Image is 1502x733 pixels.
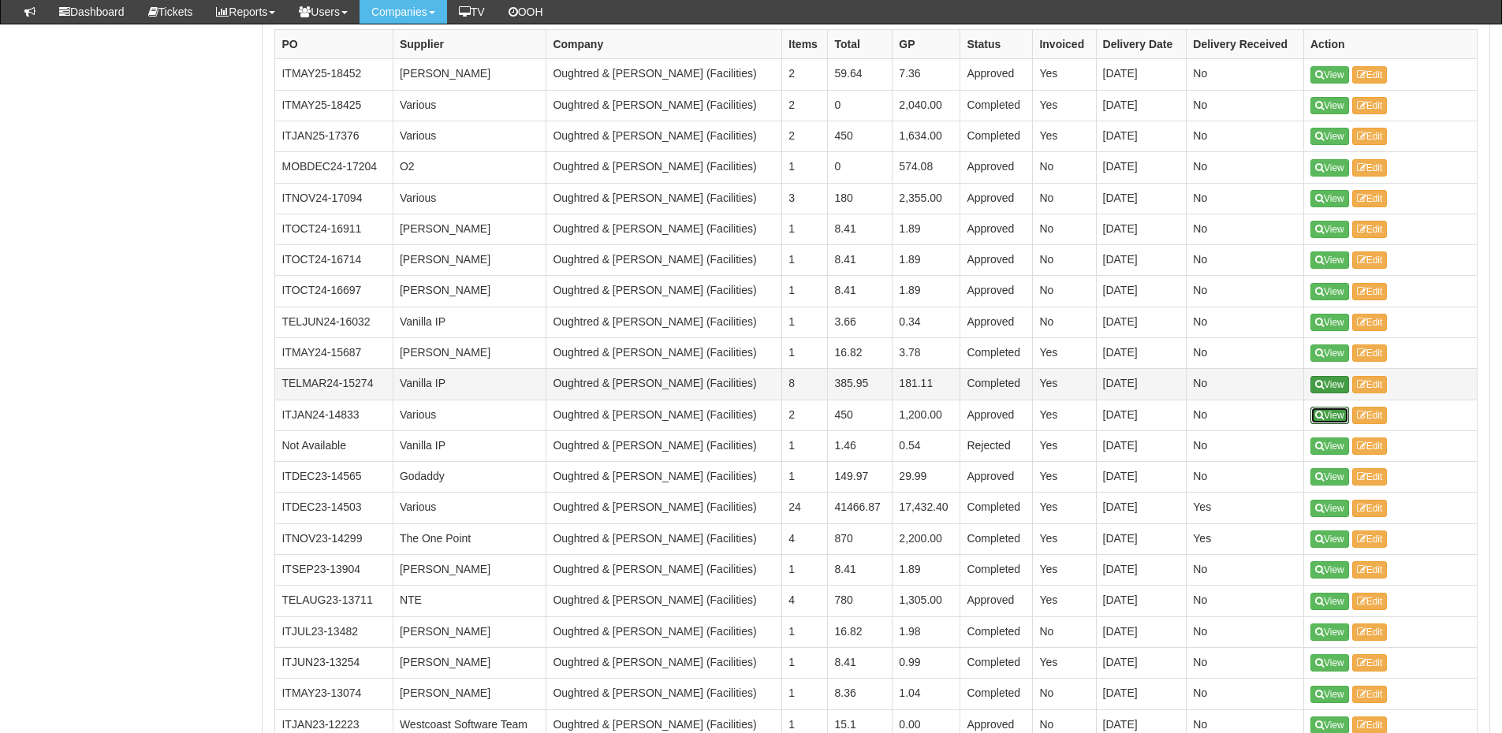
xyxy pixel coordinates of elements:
[275,90,393,121] td: ITMAY25-18425
[1096,647,1187,678] td: [DATE]
[1310,530,1349,548] a: View
[1033,338,1096,369] td: Yes
[828,400,893,430] td: 450
[1187,90,1304,121] td: No
[393,121,546,151] td: Various
[546,679,782,709] td: Oughtred & [PERSON_NAME] (Facilities)
[960,462,1033,493] td: Approved
[828,679,893,709] td: 8.36
[546,276,782,307] td: Oughtred & [PERSON_NAME] (Facilities)
[782,152,828,183] td: 1
[1096,183,1187,214] td: [DATE]
[828,183,893,214] td: 180
[1187,121,1304,151] td: No
[1303,30,1477,59] th: Action
[893,430,960,461] td: 0.54
[1310,654,1349,672] a: View
[546,555,782,586] td: Oughtred & [PERSON_NAME] (Facilities)
[275,152,393,183] td: MOBDEC24-17204
[1033,307,1096,337] td: No
[1033,152,1096,183] td: No
[828,493,893,523] td: 41466.87
[828,523,893,554] td: 870
[1096,493,1187,523] td: [DATE]
[275,214,393,244] td: ITOCT24-16911
[275,307,393,337] td: TELJUN24-16032
[893,462,960,493] td: 29.99
[275,679,393,709] td: ITMAY23-13074
[1352,314,1388,331] a: Edit
[1187,307,1304,337] td: No
[960,214,1033,244] td: Approved
[275,647,393,678] td: ITJUN23-13254
[1310,468,1349,486] a: View
[828,647,893,678] td: 8.41
[960,523,1033,554] td: Completed
[1187,616,1304,647] td: No
[1352,376,1388,393] a: Edit
[546,523,782,554] td: Oughtred & [PERSON_NAME] (Facilities)
[960,121,1033,151] td: Completed
[960,400,1033,430] td: Approved
[1096,30,1187,59] th: Delivery Date
[393,400,546,430] td: Various
[1096,400,1187,430] td: [DATE]
[393,555,546,586] td: [PERSON_NAME]
[1096,276,1187,307] td: [DATE]
[828,121,893,151] td: 450
[1187,462,1304,493] td: No
[960,647,1033,678] td: Completed
[546,59,782,90] td: Oughtred & [PERSON_NAME] (Facilities)
[275,430,393,461] td: Not Available
[893,307,960,337] td: 0.34
[1033,647,1096,678] td: Yes
[393,616,546,647] td: [PERSON_NAME]
[546,462,782,493] td: Oughtred & [PERSON_NAME] (Facilities)
[1033,679,1096,709] td: No
[1310,159,1349,177] a: View
[546,586,782,616] td: Oughtred & [PERSON_NAME] (Facilities)
[546,430,782,461] td: Oughtred & [PERSON_NAME] (Facilities)
[1310,437,1349,455] a: View
[893,276,960,307] td: 1.89
[1310,376,1349,393] a: View
[393,152,546,183] td: O2
[1096,307,1187,337] td: [DATE]
[1096,90,1187,121] td: [DATE]
[393,647,546,678] td: [PERSON_NAME]
[1033,430,1096,461] td: Yes
[828,59,893,90] td: 59.64
[546,369,782,400] td: Oughtred & [PERSON_NAME] (Facilities)
[893,523,960,554] td: 2,200.00
[275,523,393,554] td: ITNOV23-14299
[893,214,960,244] td: 1.89
[1033,276,1096,307] td: No
[546,338,782,369] td: Oughtred & [PERSON_NAME] (Facilities)
[782,307,828,337] td: 1
[893,152,960,183] td: 574.08
[546,400,782,430] td: Oughtred & [PERSON_NAME] (Facilities)
[1096,462,1187,493] td: [DATE]
[1187,183,1304,214] td: No
[1310,66,1349,84] a: View
[1352,128,1388,145] a: Edit
[1310,251,1349,269] a: View
[275,400,393,430] td: ITJAN24-14833
[782,369,828,400] td: 8
[1096,338,1187,369] td: [DATE]
[1033,121,1096,151] td: Yes
[960,152,1033,183] td: Approved
[828,214,893,244] td: 8.41
[960,276,1033,307] td: Approved
[275,616,393,647] td: ITJUL23-13482
[1096,59,1187,90] td: [DATE]
[393,523,546,554] td: The One Point
[893,647,960,678] td: 0.99
[275,555,393,586] td: ITSEP23-13904
[782,276,828,307] td: 1
[546,647,782,678] td: Oughtred & [PERSON_NAME] (Facilities)
[782,430,828,461] td: 1
[828,616,893,647] td: 16.82
[275,493,393,523] td: ITDEC23-14503
[1310,190,1349,207] a: View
